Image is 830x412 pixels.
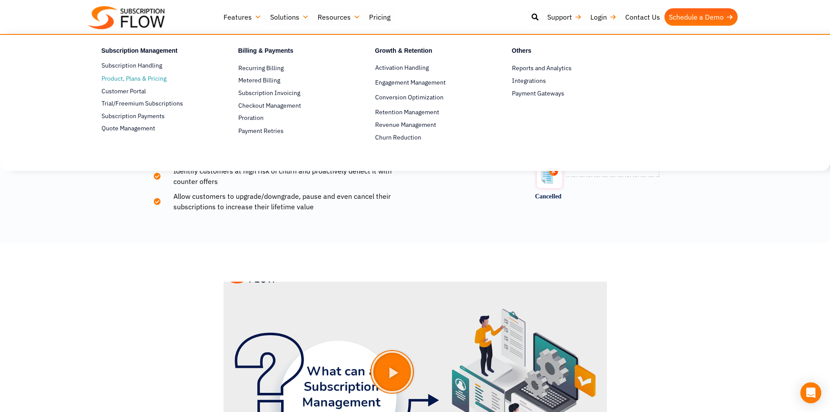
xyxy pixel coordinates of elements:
[238,126,284,136] span: Payment Retries
[102,123,208,134] a: Quote Management
[375,120,436,129] span: Revenue Management
[238,64,284,73] span: Recurring Billing
[266,8,313,26] a: Solutions
[512,76,546,85] span: Integrations
[375,78,481,88] a: Engagement Management
[543,8,586,26] a: Support
[88,6,165,29] img: Subscriptionflow
[512,75,618,86] a: Integrations
[102,99,208,109] a: Trial/Freemium Subscriptions
[102,87,146,96] span: Customer Portal
[238,101,345,111] a: Checkout Management
[238,126,345,136] a: Payment Retries
[238,101,301,110] span: Checkout Management
[512,88,618,99] a: Payment Gateways
[375,63,481,73] a: Activation Handling
[163,191,404,212] span: Allow customers to upgrade/downgrade, pause and even cancel their subscriptions to increase their...
[102,74,166,83] span: Product, Plans & Pricing
[102,46,208,58] h4: Subscription Management
[375,119,481,130] a: Revenue Management
[102,86,208,96] a: Customer Portal
[375,132,481,143] a: Churn Reduction
[102,61,208,71] a: Subscription Handling
[375,92,481,103] a: Conversion Optimization
[238,46,345,58] h4: Billing & Payments
[512,89,564,98] span: Payment Gateways
[238,88,345,99] a: Subscription Invoicing
[664,8,738,26] a: Schedule a Demo
[512,46,618,58] h4: Others
[102,73,208,84] a: Product, Plans & Pricing
[512,64,572,73] span: Reports and Analytics
[512,63,618,73] a: Reports and Analytics
[375,107,481,118] a: Retention Management
[313,8,365,26] a: Resources
[102,111,208,121] a: Subscription Payments
[102,112,165,121] span: Subscription Payments
[219,8,266,26] a: Features
[586,8,621,26] a: Login
[375,108,439,117] span: Retention Management
[163,166,404,187] span: Identify customers at high risk of churn and proactively deflect it with counter offers
[375,46,481,58] h4: Growth & Retention
[238,113,345,123] a: Proration
[800,382,821,403] div: Open Intercom Messenger
[365,8,395,26] a: Pricing
[621,8,664,26] a: Contact Us
[238,63,345,73] a: Recurring Billing
[375,133,421,142] span: Churn Reduction
[238,75,345,86] a: Metered Billing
